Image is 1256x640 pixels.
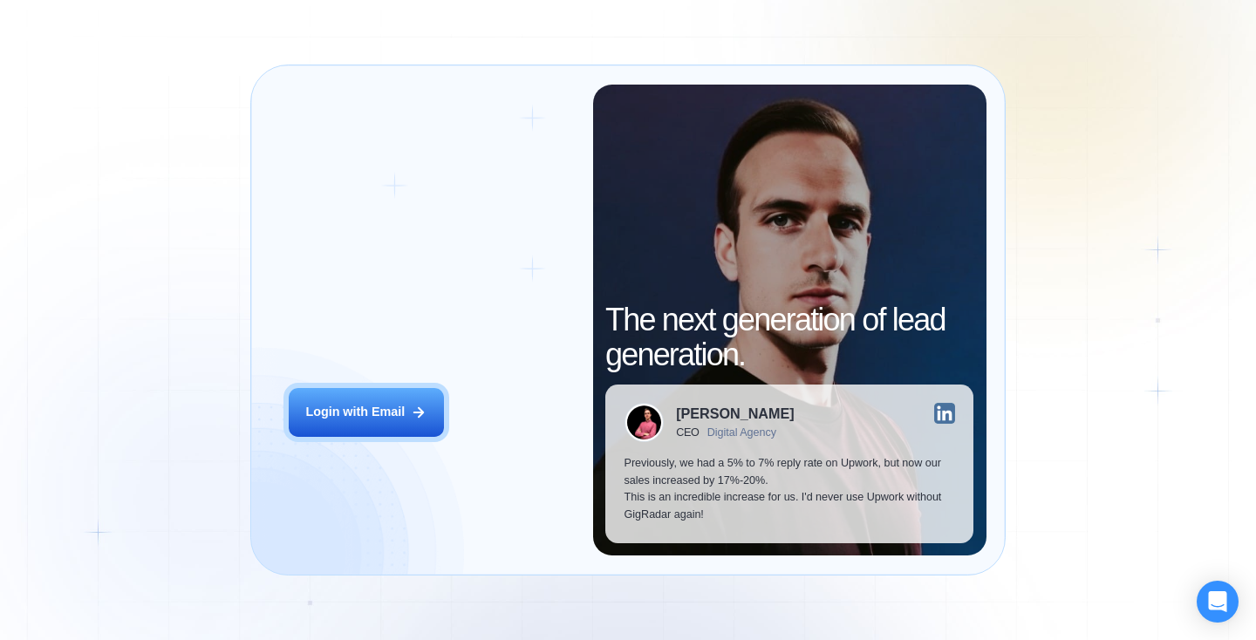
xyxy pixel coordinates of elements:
[305,404,405,421] div: Login with Email
[676,406,794,420] div: [PERSON_NAME]
[625,455,955,524] p: Previously, we had a 5% to 7% reply rate on Upwork, but now our sales increased by 17%-20%. This ...
[676,426,700,439] div: CEO
[605,303,973,371] h2: The next generation of lead generation.
[289,388,444,437] button: Login with Email
[707,426,776,439] div: Digital Agency
[1197,581,1239,623] div: Open Intercom Messenger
